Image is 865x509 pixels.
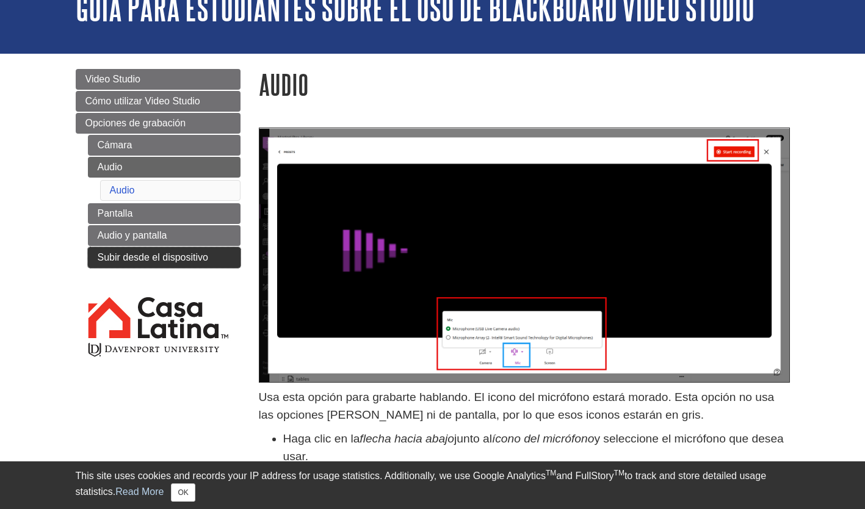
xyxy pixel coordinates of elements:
[85,118,186,128] span: Opciones de grabación
[76,469,790,502] div: This site uses cookies and records your IP address for usage statistics. Additionally, we use Goo...
[76,91,241,112] a: Cómo utilizar Video Studio
[88,225,241,246] a: Audio y pantalla
[85,96,200,106] span: Cómo utilizar Video Studio
[115,486,164,497] a: Read More
[76,113,241,134] a: Opciones de grabación
[259,69,790,100] h1: Audio
[492,432,594,445] em: ícono del micrófono
[88,203,241,224] a: Pantalla
[76,69,241,380] div: Guide Page Menu
[85,74,140,84] span: Video Studio
[259,128,790,383] img: audio
[360,432,454,445] em: flecha hacia abajo
[88,247,241,268] a: Subir desde el dispositivo
[259,389,790,424] p: Usa esta opción para grabarte hablando. El icono del micrófono estará morado. Esta opción no usa ...
[88,135,241,156] a: Cámara
[76,69,241,90] a: Video Studio
[110,185,135,195] a: Audio
[546,469,556,477] sup: TM
[283,430,790,466] li: Haga clic en la junto al y seleccione el micrófono que desea usar.
[88,157,241,178] a: Audio
[171,483,195,502] button: Close
[614,469,624,477] sup: TM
